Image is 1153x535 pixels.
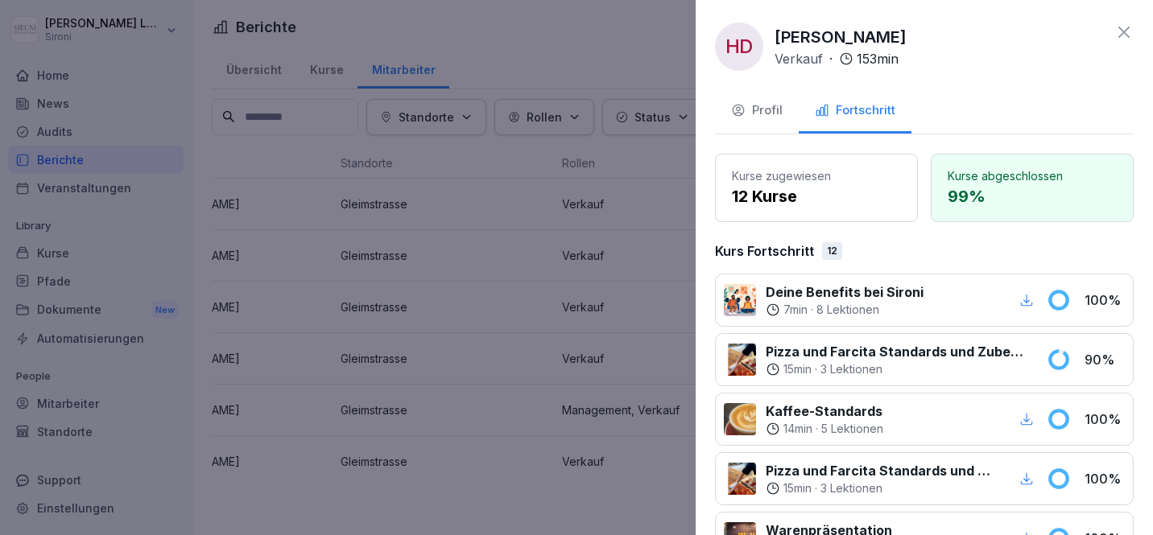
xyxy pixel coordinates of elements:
[821,421,883,437] p: 5 Lektionen
[732,184,901,208] p: 12 Kurse
[857,49,899,68] p: 153 min
[715,90,799,134] button: Profil
[822,242,842,260] div: 12
[731,101,783,120] div: Profil
[783,302,808,318] p: 7 min
[1085,469,1125,488] p: 100 %
[1085,290,1125,310] p: 100 %
[1085,350,1125,369] p: 90 %
[732,167,901,184] p: Kurse zugewiesen
[715,23,763,71] div: HD
[775,49,823,68] p: Verkauf
[815,101,895,120] div: Fortschritt
[783,480,812,496] p: 15 min
[799,90,911,134] button: Fortschritt
[775,25,907,49] p: [PERSON_NAME]
[766,342,1027,361] p: Pizza und Farcita Standards und Zubereitung
[766,461,997,480] p: Pizza und Farcita Standards und Zubereitung
[775,49,899,68] div: ·
[820,480,882,496] p: 3 Lektionen
[783,361,812,377] p: 15 min
[766,282,924,302] p: Deine Benefits bei Sironi
[1085,409,1125,429] p: 100 %
[783,421,812,437] p: 14 min
[948,184,1117,208] p: 99 %
[816,302,879,318] p: 8 Lektionen
[715,241,814,261] p: Kurs Fortschritt
[766,361,1027,377] div: ·
[766,302,924,318] div: ·
[766,421,883,437] div: ·
[766,401,883,421] p: Kaffee-Standards
[948,167,1117,184] p: Kurse abgeschlossen
[820,361,882,377] p: 3 Lektionen
[766,480,997,496] div: ·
